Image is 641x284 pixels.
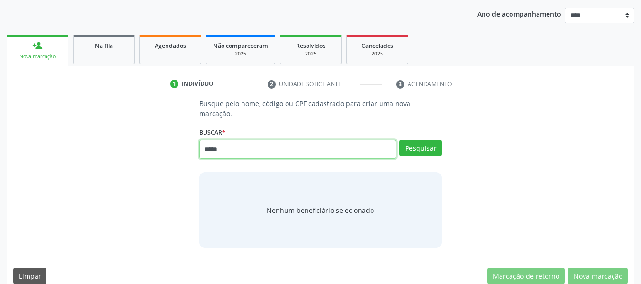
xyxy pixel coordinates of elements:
[362,42,393,50] span: Cancelados
[182,80,214,88] div: Indivíduo
[568,268,628,284] button: Nova marcação
[267,205,374,215] span: Nenhum beneficiário selecionado
[296,42,325,50] span: Resolvidos
[399,140,442,156] button: Pesquisar
[213,42,268,50] span: Não compareceram
[13,53,62,60] div: Nova marcação
[199,99,442,119] p: Busque pelo nome, código ou CPF cadastrado para criar uma nova marcação.
[95,42,113,50] span: Na fila
[487,268,565,284] button: Marcação de retorno
[13,268,46,284] button: Limpar
[199,125,225,140] label: Buscar
[477,8,561,19] p: Ano de acompanhamento
[353,50,401,57] div: 2025
[287,50,334,57] div: 2025
[213,50,268,57] div: 2025
[32,40,43,51] div: person_add
[155,42,186,50] span: Agendados
[170,80,179,88] div: 1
